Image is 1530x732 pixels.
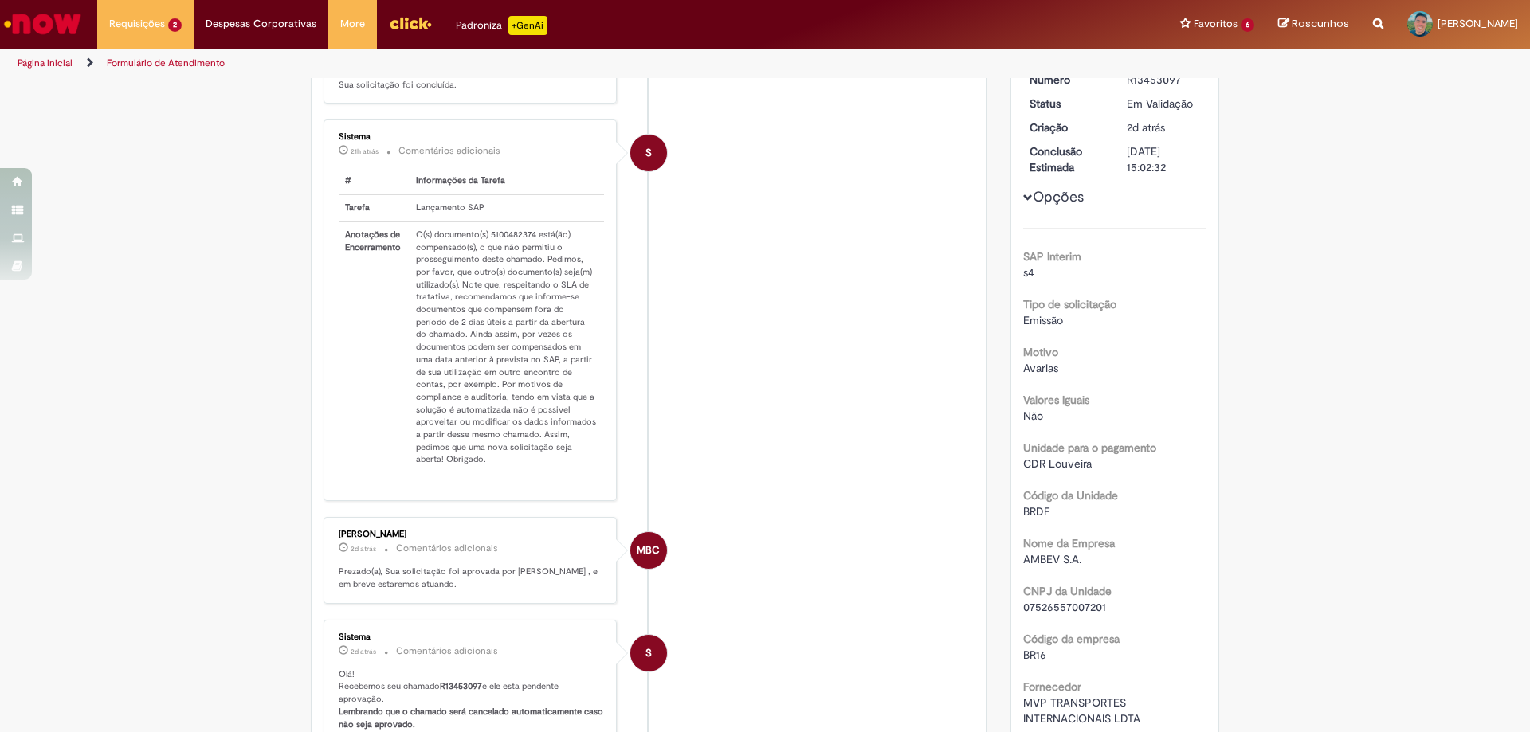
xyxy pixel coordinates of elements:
[12,49,1008,78] ul: Trilhas de página
[1023,456,1092,471] span: CDR Louveira
[1194,16,1238,32] span: Favoritos
[630,635,667,671] div: System
[1023,345,1058,359] b: Motivo
[1127,119,1201,135] div: 27/08/2025 15:18:51
[1023,632,1120,646] b: Código da empresa
[1023,488,1118,503] b: Código da Unidade
[1292,16,1349,31] span: Rascunhos
[1023,536,1115,550] b: Nome da Empresa
[351,544,376,554] span: 2d atrás
[1018,96,1116,112] dt: Status
[351,147,379,156] time: 28/08/2025 14:02:24
[339,221,410,472] th: Anotações de Encerramento
[630,532,667,569] div: Marcel Beco Carvalho
[396,542,498,555] small: Comentários adicionais
[339,706,606,730] b: Lembrando que o chamado será cancelado automaticamente caso não seja aprovado.
[18,57,73,69] a: Página inicial
[396,644,498,658] small: Comentários adicionais
[1241,18,1254,32] span: 6
[168,18,182,32] span: 2
[1023,584,1112,598] b: CNPJ da Unidade
[339,168,410,194] th: #
[340,16,365,32] span: More
[645,134,652,172] span: S
[351,647,376,656] time: 27/08/2025 16:12:09
[339,194,410,221] th: Tarefa
[630,135,667,171] div: System
[1127,96,1201,112] div: Em Validação
[1438,17,1518,30] span: [PERSON_NAME]
[1127,120,1165,135] time: 27/08/2025 15:18:51
[1023,361,1058,375] span: Avarias
[637,531,660,570] span: MBC
[339,132,604,142] div: Sistema
[1023,440,1156,455] b: Unidade para o pagamento
[456,16,547,35] div: Padroniza
[1018,72,1116,88] dt: Número
[1023,695,1140,726] span: MVP TRANSPORTES INTERNACIONAIS LDTA
[508,16,547,35] p: +GenAi
[398,144,500,158] small: Comentários adicionais
[410,168,604,194] th: Informações da Tarefa
[206,16,316,32] span: Despesas Corporativas
[351,647,376,656] span: 2d atrás
[1023,313,1063,327] span: Emissão
[2,8,84,40] img: ServiceNow
[410,221,604,472] td: O(s) documento(s) 5100482374 está(ão) compensado(s), o que não permitiu o prosseguimento deste ch...
[1023,393,1089,407] b: Valores Iguais
[1023,600,1106,614] span: 07526557007201
[1023,265,1034,280] span: s4
[1023,679,1081,694] b: Fornecedor
[440,680,482,692] b: R13453097
[1127,143,1201,175] div: [DATE] 15:02:32
[339,566,604,590] p: Prezado(a), Sua solicitação foi aprovada por [PERSON_NAME] , e em breve estaremos atuando.
[1023,552,1081,566] span: AMBEV S.A.
[1023,297,1116,311] b: Tipo de solicitação
[1023,249,1081,264] b: SAP Interim
[1023,504,1049,519] span: BRDF
[109,16,165,32] span: Requisições
[1127,72,1201,88] div: R13453097
[339,668,604,731] p: Olá! Recebemos seu chamado e ele esta pendente aprovação.
[351,147,379,156] span: 21h atrás
[389,11,432,35] img: click_logo_yellow_360x200.png
[339,530,604,539] div: [PERSON_NAME]
[1127,120,1165,135] span: 2d atrás
[107,57,225,69] a: Formulário de Atendimento
[339,632,604,642] div: Sistema
[1018,119,1116,135] dt: Criação
[1023,648,1046,662] span: BR16
[410,194,604,221] td: Lançamento SAP
[1278,17,1349,32] a: Rascunhos
[1023,409,1043,423] span: Não
[351,544,376,554] time: 27/08/2025 16:55:34
[1018,143,1116,175] dt: Conclusão Estimada
[645,634,652,672] span: S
